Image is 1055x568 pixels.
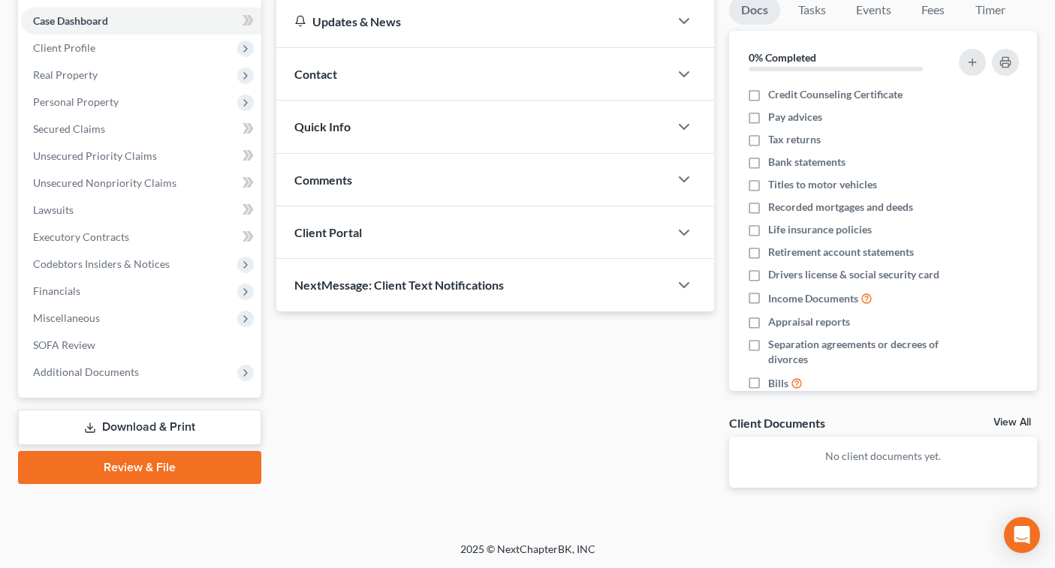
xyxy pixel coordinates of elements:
span: Financials [33,284,80,297]
a: Case Dashboard [21,8,261,35]
span: Codebtors Insiders & Notices [33,257,170,270]
span: Drivers license & social security card [768,267,939,282]
span: Recorded mortgages and deeds [768,200,913,215]
a: View All [993,417,1031,428]
span: Life insurance policies [768,222,872,237]
span: Pay advices [768,110,822,125]
div: Open Intercom Messenger [1004,517,1040,553]
p: No client documents yet. [741,449,1025,464]
span: Bills [768,376,788,391]
span: Titles to motor vehicles [768,177,877,192]
span: Lawsuits [33,203,74,216]
a: Unsecured Priority Claims [21,143,261,170]
a: Unsecured Nonpriority Claims [21,170,261,197]
a: Secured Claims [21,116,261,143]
a: SOFA Review [21,332,261,359]
strong: 0% Completed [749,51,816,64]
span: Executory Contracts [33,230,129,243]
a: Executory Contracts [21,224,261,251]
span: Separation agreements or decrees of divorces [768,337,948,367]
a: Download & Print [18,410,261,445]
div: Updates & News [294,14,650,29]
span: Quick Info [294,119,351,134]
span: Appraisal reports [768,314,850,329]
span: SOFA Review [33,338,95,351]
span: Unsecured Priority Claims [33,149,157,162]
span: Client Portal [294,225,362,239]
span: Income Documents [768,291,858,306]
span: Secured Claims [33,122,105,135]
span: Contact [294,67,337,81]
span: Unsecured Nonpriority Claims [33,176,176,189]
span: NextMessage: Client Text Notifications [294,278,504,292]
span: Credit Counseling Certificate [768,87,903,102]
span: Comments [294,173,352,187]
span: Retirement account statements [768,245,914,260]
span: Personal Property [33,95,119,108]
div: Client Documents [729,415,825,431]
span: Real Property [33,68,98,81]
span: Client Profile [33,41,95,54]
span: Bank statements [768,155,846,170]
span: Tax returns [768,132,821,147]
span: Miscellaneous [33,311,100,324]
a: Lawsuits [21,197,261,224]
span: Case Dashboard [33,14,108,27]
a: Review & File [18,451,261,484]
span: Additional Documents [33,365,139,378]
